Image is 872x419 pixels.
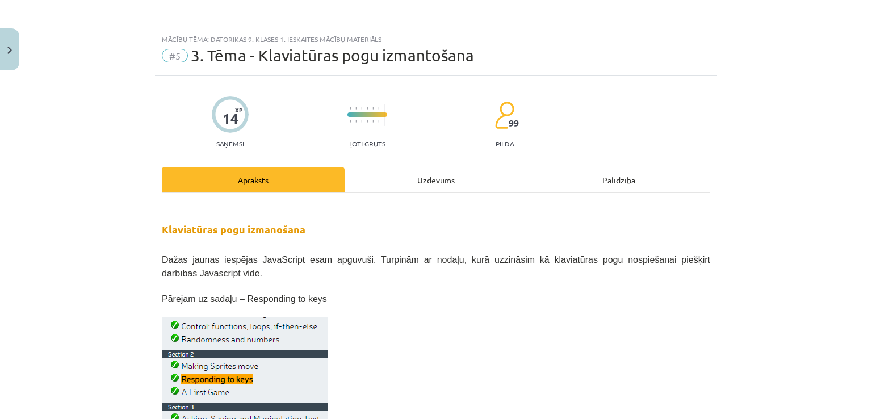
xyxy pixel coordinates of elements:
[494,101,514,129] img: students-c634bb4e5e11cddfef0936a35e636f08e4e9abd3cc4e673bd6f9a4125e45ecb1.svg
[361,120,362,123] img: icon-short-line-57e1e144782c952c97e751825c79c345078a6d821885a25fce030b3d8c18986b.svg
[378,120,379,123] img: icon-short-line-57e1e144782c952c97e751825c79c345078a6d821885a25fce030b3d8c18986b.svg
[162,35,710,43] div: Mācību tēma: Datorikas 9. klases 1. ieskaites mācību materiāls
[378,107,379,110] img: icon-short-line-57e1e144782c952c97e751825c79c345078a6d821885a25fce030b3d8c18986b.svg
[361,107,362,110] img: icon-short-line-57e1e144782c952c97e751825c79c345078a6d821885a25fce030b3d8c18986b.svg
[191,46,474,65] span: 3. Tēma - Klaviatūras pogu izmantošana
[527,167,710,192] div: Palīdzība
[372,107,374,110] img: icon-short-line-57e1e144782c952c97e751825c79c345078a6d821885a25fce030b3d8c18986b.svg
[345,167,527,192] div: Uzdevums
[496,140,514,148] p: pilda
[162,223,305,236] strong: Klaviatūras pogu izmanošana
[223,111,238,127] div: 14
[509,118,519,128] span: 99
[384,104,385,126] img: icon-long-line-d9ea69661e0d244f92f715978eff75569469978d946b2353a9bb055b3ed8787d.svg
[162,255,710,278] span: Dažas jaunas iespējas JavaScript esam apguvuši. Turpinām ar nodaļu, kurā uzzināsim kā klaviatūras...
[235,107,242,113] span: XP
[162,294,327,304] span: Pārejam uz sadaļu – Responding to keys
[7,47,12,54] img: icon-close-lesson-0947bae3869378f0d4975bcd49f059093ad1ed9edebbc8119c70593378902aed.svg
[372,120,374,123] img: icon-short-line-57e1e144782c952c97e751825c79c345078a6d821885a25fce030b3d8c18986b.svg
[350,120,351,123] img: icon-short-line-57e1e144782c952c97e751825c79c345078a6d821885a25fce030b3d8c18986b.svg
[367,107,368,110] img: icon-short-line-57e1e144782c952c97e751825c79c345078a6d821885a25fce030b3d8c18986b.svg
[367,120,368,123] img: icon-short-line-57e1e144782c952c97e751825c79c345078a6d821885a25fce030b3d8c18986b.svg
[355,120,357,123] img: icon-short-line-57e1e144782c952c97e751825c79c345078a6d821885a25fce030b3d8c18986b.svg
[355,107,357,110] img: icon-short-line-57e1e144782c952c97e751825c79c345078a6d821885a25fce030b3d8c18986b.svg
[350,107,351,110] img: icon-short-line-57e1e144782c952c97e751825c79c345078a6d821885a25fce030b3d8c18986b.svg
[212,140,249,148] p: Saņemsi
[349,140,385,148] p: Ļoti grūts
[162,49,188,62] span: #5
[162,167,345,192] div: Apraksts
